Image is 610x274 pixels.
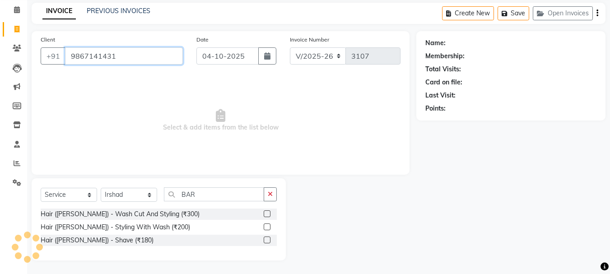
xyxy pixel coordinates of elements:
[533,6,593,20] button: Open Invoices
[87,7,150,15] a: PREVIOUS INVOICES
[41,236,154,245] div: Hair ([PERSON_NAME]) - Shave (₹180)
[425,91,456,100] div: Last Visit:
[196,36,209,44] label: Date
[442,6,494,20] button: Create New
[42,3,76,19] a: INVOICE
[425,78,462,87] div: Card on file:
[425,104,446,113] div: Points:
[41,75,400,166] span: Select & add items from the list below
[425,65,461,74] div: Total Visits:
[41,36,55,44] label: Client
[498,6,529,20] button: Save
[425,51,465,61] div: Membership:
[41,223,190,232] div: Hair ([PERSON_NAME]) - Styling With Wash (₹200)
[164,187,264,201] input: Search or Scan
[290,36,329,44] label: Invoice Number
[65,47,183,65] input: Search by Name/Mobile/Email/Code
[425,38,446,48] div: Name:
[41,209,200,219] div: Hair ([PERSON_NAME]) - Wash Cut And Styling (₹300)
[41,47,66,65] button: +91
